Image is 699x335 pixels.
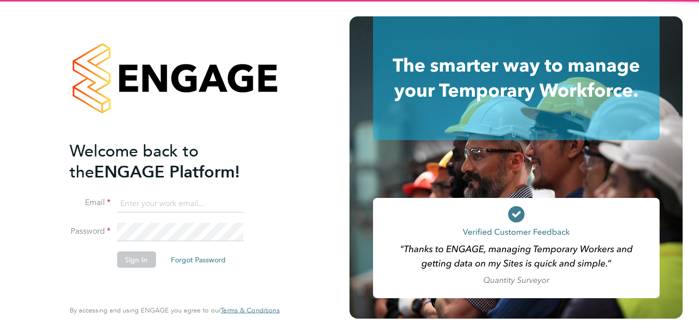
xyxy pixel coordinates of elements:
[70,197,111,208] label: Email
[117,252,156,268] button: Sign In
[70,226,111,237] label: Password
[70,140,269,182] h2: ENGAGE Platform!
[117,194,243,213] input: Enter your work email...
[221,306,279,315] span: Terms & Conditions
[70,141,199,182] span: Welcome back to the
[70,306,279,315] span: By accessing and using ENGAGE you agree to our
[163,252,234,268] button: Forgot Password
[221,306,279,315] a: Terms & Conditions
